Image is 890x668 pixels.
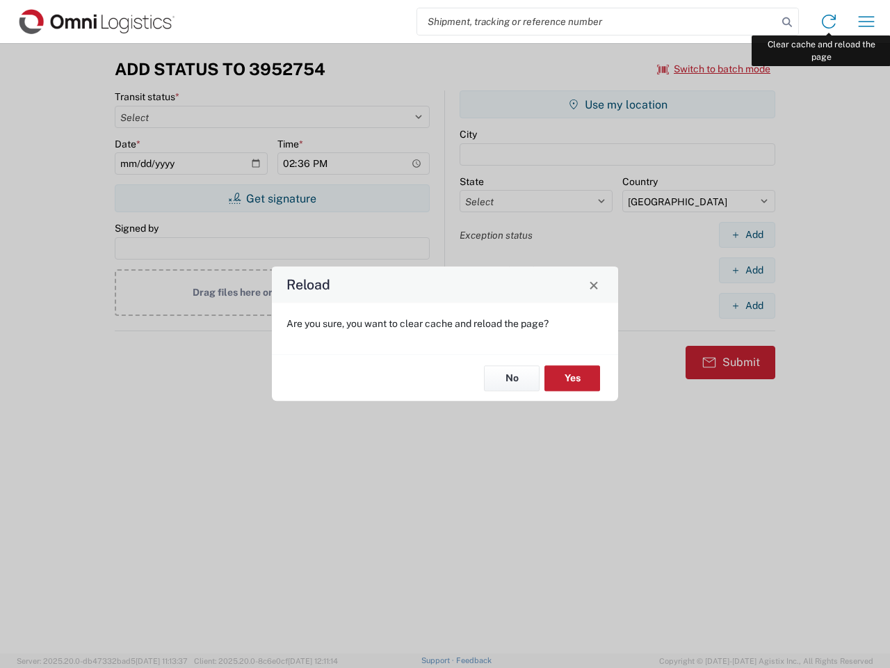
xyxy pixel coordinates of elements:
button: No [484,365,540,391]
button: Yes [544,365,600,391]
input: Shipment, tracking or reference number [417,8,777,35]
p: Are you sure, you want to clear cache and reload the page? [286,317,604,330]
h4: Reload [286,275,330,295]
button: Close [584,275,604,294]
